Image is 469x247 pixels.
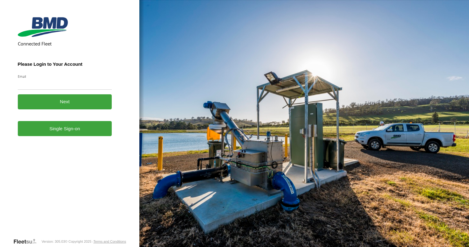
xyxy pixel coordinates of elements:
[18,94,112,109] button: Next
[18,17,68,37] img: BMD
[18,74,112,79] label: Email
[65,240,126,243] div: © Copyright 2025 -
[18,121,112,136] a: Single Sign-on
[13,238,41,245] a: Visit our Website
[41,240,65,243] div: Version: 305.03
[18,61,112,67] h3: Please Login to Your Account
[18,41,112,47] h2: Connected Fleet
[93,240,126,243] a: Terms and Conditions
